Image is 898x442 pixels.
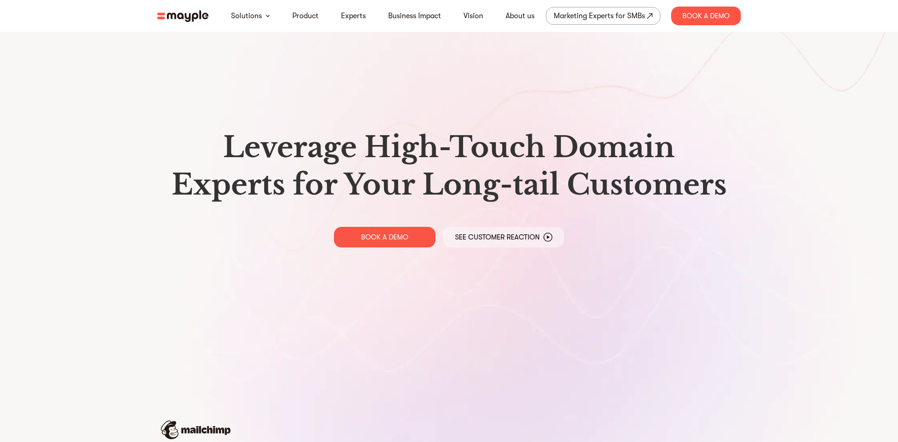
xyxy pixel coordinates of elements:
div: Book A Demo [671,7,741,25]
div: Marketing Experts for SMBs [554,9,645,22]
a: About us [506,10,535,22]
a: See Customer Reaction [443,227,564,247]
h1: Leverage High-Touch Domain Experts for Your Long-tail Customers [165,129,733,203]
a: Vision [463,10,483,22]
p: BOOK A DEMO [361,232,408,242]
a: Product [292,10,319,22]
a: Business Impact [388,10,441,22]
img: mayple-logo [157,10,209,22]
img: mailchimp-logo [161,420,231,439]
img: arrow-down [266,14,270,17]
p: See Customer Reaction [455,232,540,242]
a: Marketing Experts for SMBs [546,7,660,25]
a: Experts [341,10,366,22]
a: Solutions [231,10,262,22]
a: BOOK A DEMO [334,227,435,247]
